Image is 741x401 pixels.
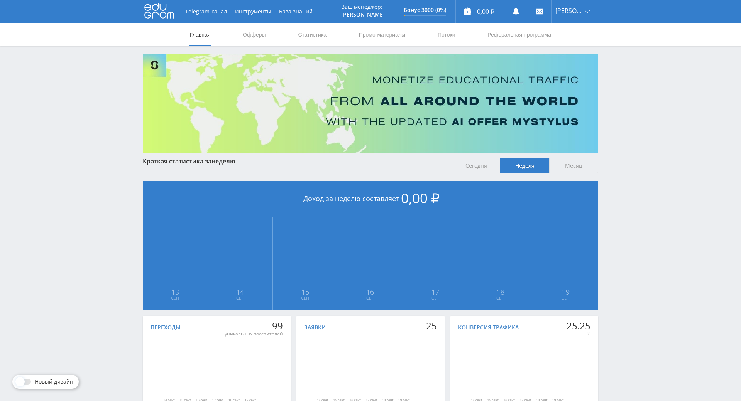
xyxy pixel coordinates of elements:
p: [PERSON_NAME] [341,12,385,18]
span: Новый дизайн [35,379,73,385]
span: Сен [533,295,598,301]
span: Месяц [549,158,598,173]
div: Заявки [304,324,326,330]
span: Сен [469,295,533,301]
span: 0,00 ₽ [401,189,440,207]
span: 17 [403,289,467,295]
div: Краткая статистика за [143,158,444,165]
a: Потоки [437,23,456,46]
a: Реферальная программа [487,23,552,46]
span: Сен [208,295,272,301]
div: 99 [225,320,283,331]
span: 13 [143,289,207,295]
span: 14 [208,289,272,295]
span: [PERSON_NAME] [555,8,582,14]
span: 18 [469,289,533,295]
p: Ваш менеджер: [341,4,385,10]
div: 25 [426,320,437,331]
div: Конверсия трафика [458,324,519,330]
a: Промо-материалы [358,23,406,46]
a: Статистика [297,23,327,46]
span: Неделя [500,158,549,173]
span: Сен [273,295,337,301]
span: Сен [403,295,467,301]
span: неделю [211,157,235,165]
div: 25.25 [567,320,590,331]
img: Banner [143,54,598,153]
div: % [567,331,590,337]
span: 16 [338,289,403,295]
div: Переходы [151,324,180,330]
span: Сен [338,295,403,301]
p: Бонус 3000 (0%) [404,7,446,13]
div: уникальных посетителей [225,331,283,337]
a: Офферы [242,23,267,46]
span: Сегодня [452,158,501,173]
span: Сен [143,295,207,301]
span: 19 [533,289,598,295]
div: Доход за неделю составляет [143,181,598,217]
span: 15 [273,289,337,295]
a: Главная [189,23,211,46]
